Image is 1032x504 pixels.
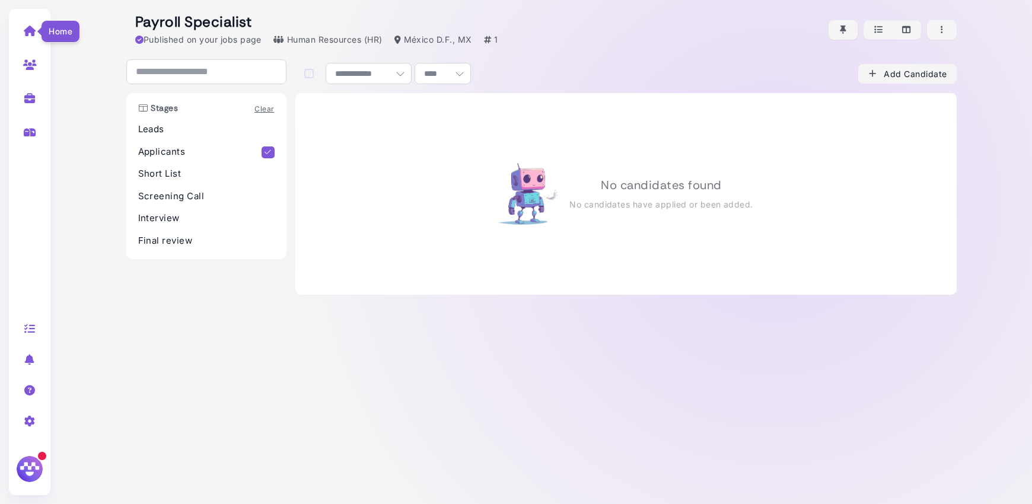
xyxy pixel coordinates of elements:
p: Leads [138,123,275,136]
img: Megan [15,454,44,484]
p: Interview [138,212,275,225]
div: México D.F., MX [394,33,472,46]
a: Clear [254,104,274,113]
p: No candidates have applied or been added. [569,198,753,210]
img: Robot in business suit [498,163,558,225]
a: Home [11,15,49,46]
div: Add Candidate [868,68,947,80]
p: Short List [138,167,275,181]
p: Screening Call [138,190,275,203]
div: 1 [484,33,498,46]
h2: No candidates found [601,178,721,192]
div: Published on your jobs page [135,33,262,46]
h3: Stages [132,103,184,113]
p: Final review [138,234,275,248]
p: Applicants [138,145,262,159]
button: Add Candidate [858,64,957,84]
div: Home [41,20,80,43]
h2: Payroll Specialist [135,14,498,31]
div: Human Resources (HR) [273,33,383,46]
